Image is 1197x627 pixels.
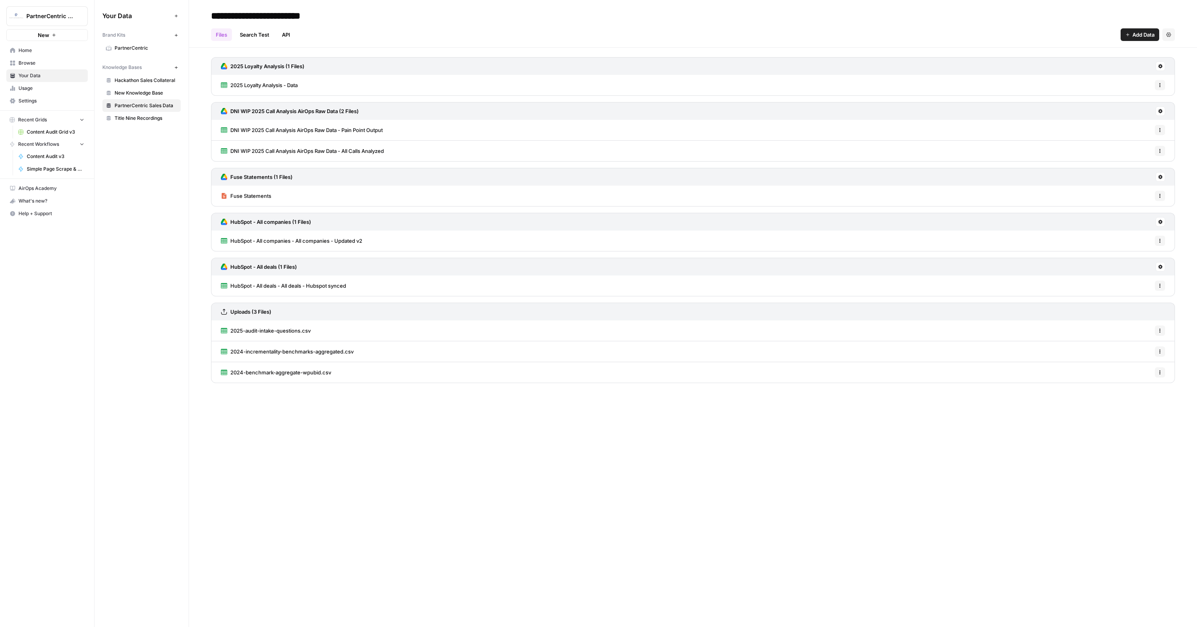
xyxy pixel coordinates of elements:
span: PartnerCentric Sales Data [115,102,177,109]
a: 2025 Loyalty Analysis (1 Files) [221,58,304,75]
span: Add Data [1132,31,1154,39]
a: Content Audit Grid v3 [15,126,88,138]
span: Help + Support [19,210,84,217]
a: Search Test [235,28,274,41]
button: New [6,29,88,41]
a: PartnerCentric Sales Data [102,99,181,112]
a: Your Data [6,69,88,82]
a: HubSpot - All companies (1 Files) [221,213,311,231]
span: Fuse Statements [230,192,271,200]
h3: HubSpot - All companies (1 Files) [230,218,311,226]
a: DNI WIP 2025 Call Analysis AirOps Raw Data (2 Files) [221,102,359,120]
a: 2024-benchmark-aggregate-wpubid.csv [221,362,331,383]
a: HubSpot - All deals - All deals - Hubspot synced [221,275,346,296]
a: Settings [6,95,88,107]
a: 2025-audit-intake-questions.csv [221,320,311,341]
button: What's new? [6,195,88,207]
h3: Fuse Statements (1 Files) [230,173,293,181]
a: Content Audit v3 [15,150,88,163]
h3: Uploads (3 Files) [230,308,271,316]
span: Recent Grids [18,116,47,123]
span: Usage [19,85,84,92]
a: Usage [6,82,88,95]
a: Home [6,44,88,57]
span: Simple Page Scrape & Analysis [27,166,84,173]
div: What's new? [7,195,87,207]
a: Simple Page Scrape & Analysis [15,163,88,175]
span: Your Data [102,11,171,20]
a: HubSpot - All deals (1 Files) [221,258,297,275]
span: Home [19,47,84,54]
a: Fuse Statements (1 Files) [221,168,293,186]
span: DNI WIP 2025 Call Analysis AirOps Raw Data - Pain Point Output [230,126,383,134]
span: Brand Kits [102,32,125,39]
img: PartnerCentric Sales Tools Logo [9,9,23,23]
a: DNI WIP 2025 Call Analysis AirOps Raw Data - All Calls Analyzed [221,141,384,161]
button: Add Data [1121,28,1159,41]
button: Help + Support [6,207,88,220]
span: 2025-audit-intake-questions.csv [230,327,311,335]
a: API [277,28,295,41]
a: Browse [6,57,88,69]
a: New Knowledge Base [102,87,181,99]
span: 2024-incrementality-benchmarks-aggregated.csv [230,348,354,355]
a: HubSpot - All companies - All companies - Updated v2 [221,231,362,251]
a: 2025 Loyalty Analysis - Data [221,75,298,95]
h3: 2025 Loyalty Analysis (1 Files) [230,62,304,70]
span: HubSpot - All deals - All deals - Hubspot synced [230,282,346,290]
span: PartnerCentric Sales Tools [26,12,74,20]
span: Browse [19,60,84,67]
span: Settings [19,97,84,104]
a: 2024-incrementality-benchmarks-aggregated.csv [221,341,354,362]
button: Recent Workflows [6,138,88,150]
span: PartnerCentric [115,45,177,52]
span: Title Nine Recordings [115,115,177,122]
a: PartnerCentric [102,42,181,54]
span: AirOps Academy [19,185,84,192]
button: Recent Grids [6,114,88,126]
a: Uploads (3 Files) [221,303,271,320]
span: Content Audit v3 [27,153,84,160]
span: Hackathon Sales Collateral [115,77,177,84]
span: Your Data [19,72,84,79]
button: Workspace: PartnerCentric Sales Tools [6,6,88,26]
a: Hackathon Sales Collateral [102,74,181,87]
span: 2025 Loyalty Analysis - Data [230,81,298,89]
h3: DNI WIP 2025 Call Analysis AirOps Raw Data (2 Files) [230,107,359,115]
a: DNI WIP 2025 Call Analysis AirOps Raw Data - Pain Point Output [221,120,383,140]
span: New Knowledge Base [115,89,177,97]
span: 2024-benchmark-aggregate-wpubid.csv [230,368,331,376]
a: Fuse Statements [221,186,271,206]
h3: HubSpot - All deals (1 Files) [230,263,297,271]
span: Knowledge Bases [102,64,142,71]
span: DNI WIP 2025 Call Analysis AirOps Raw Data - All Calls Analyzed [230,147,384,155]
span: Recent Workflows [18,141,59,148]
span: New [38,31,49,39]
a: AirOps Academy [6,182,88,195]
a: Title Nine Recordings [102,112,181,125]
span: Content Audit Grid v3 [27,128,84,136]
a: Files [211,28,232,41]
span: HubSpot - All companies - All companies - Updated v2 [230,237,362,245]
